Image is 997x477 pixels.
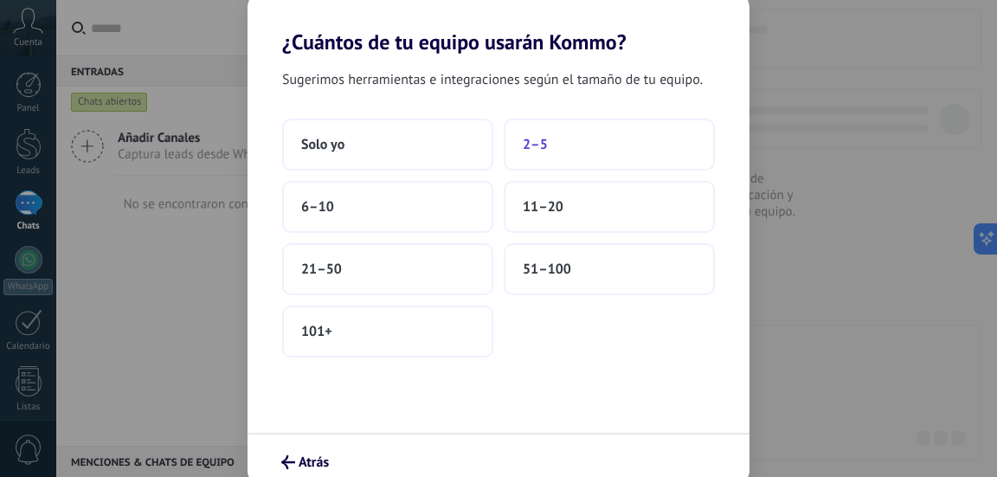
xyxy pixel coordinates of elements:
span: 11–20 [523,198,563,216]
button: Solo yo [282,119,493,171]
span: 51–100 [523,261,571,278]
span: 101+ [301,323,332,340]
span: Atrás [299,456,329,468]
span: 6–10 [301,198,334,216]
span: 21–50 [301,261,342,278]
button: 101+ [282,306,493,358]
button: 21–50 [282,243,493,295]
span: Solo yo [301,136,344,153]
span: Sugerimos herramientas e integraciones según el tamaño de tu equipo. [282,68,703,91]
button: 51–100 [504,243,715,295]
button: 2–5 [504,119,715,171]
button: 11–20 [504,181,715,233]
button: 6–10 [282,181,493,233]
span: 2–5 [523,136,548,153]
button: Atrás [273,448,337,477]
